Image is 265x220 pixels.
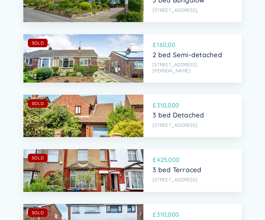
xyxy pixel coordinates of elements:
p: £ [153,40,156,49]
p: £ [153,101,156,110]
p: £ [153,210,156,219]
p: 160,00 [157,40,175,49]
p: £ [153,155,156,164]
p: [STREET_ADDRESS][PERSON_NAME] [153,62,231,74]
div: SOLD [32,210,44,216]
div: SOLD [32,40,44,46]
div: SOLD [32,155,44,161]
p: 2 bed Semi-detached [153,51,231,59]
a: SOLD£425,0003 bed Terraced[STREET_ADDRESS] [23,149,242,192]
p: 3 bed Terraced [153,166,231,174]
a: SOLD£160,002 bed Semi-detached[STREET_ADDRESS][PERSON_NAME] [23,34,242,83]
p: 310,000 [157,101,179,110]
p: 310,000 [157,210,179,219]
p: 425,000 [157,155,179,164]
a: SOLD£310,0003 bed Detached[STREET_ADDRESS] [23,95,242,137]
p: [STREET_ADDRESS] [153,177,231,183]
p: [STREET_ADDRESS] [153,122,231,128]
p: 3 bed Detached [153,111,231,119]
div: SOLD [32,100,44,107]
